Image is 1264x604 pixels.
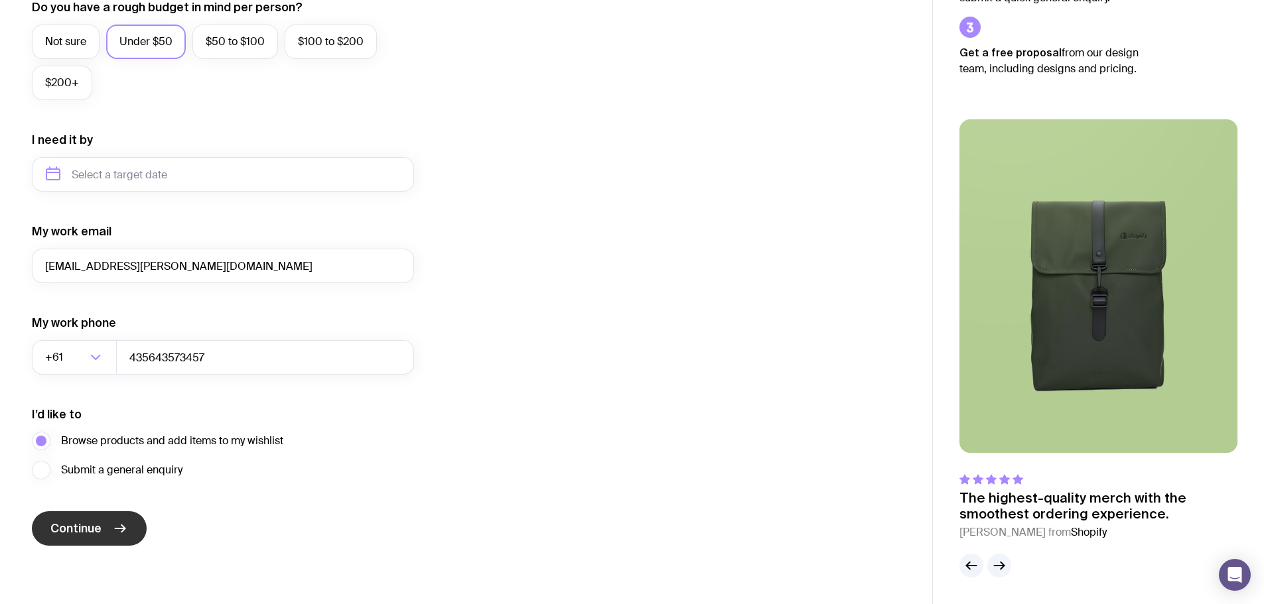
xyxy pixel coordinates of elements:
[959,524,1237,540] cite: [PERSON_NAME] from
[32,315,116,331] label: My work phone
[32,132,93,148] label: I need it by
[106,25,186,59] label: Under $50
[959,44,1159,77] p: from our design team, including designs and pricing.
[32,223,111,239] label: My work email
[32,157,414,192] input: Select a target date
[116,340,414,375] input: 0400123456
[32,25,100,59] label: Not sure
[32,340,117,375] div: Search for option
[192,25,278,59] label: $50 to $100
[50,520,102,536] span: Continue
[959,490,1237,522] p: The highest-quality merch with the smoothest ordering experience.
[32,406,82,422] label: I’d like to
[285,25,377,59] label: $100 to $200
[61,462,182,478] span: Submit a general enquiry
[32,249,414,283] input: you@email.com
[1219,559,1251,591] div: Open Intercom Messenger
[61,433,283,449] span: Browse products and add items to my wishlist
[32,66,92,100] label: $200+
[1071,525,1107,539] span: Shopify
[32,511,147,546] button: Continue
[45,340,66,375] span: +61
[66,340,86,375] input: Search for option
[959,46,1062,58] strong: Get a free proposal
